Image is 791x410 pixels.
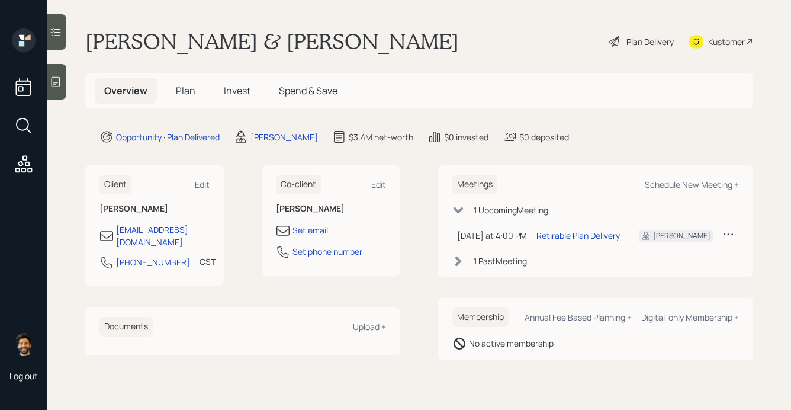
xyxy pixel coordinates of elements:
[276,175,321,194] h6: Co-client
[292,224,328,236] div: Set email
[641,312,739,323] div: Digital-only Membership +
[452,307,509,327] h6: Membership
[708,36,745,48] div: Kustomer
[525,312,632,323] div: Annual Fee Based Planning +
[195,179,210,190] div: Edit
[99,175,131,194] h6: Client
[85,28,459,55] h1: [PERSON_NAME] & [PERSON_NAME]
[116,131,220,143] div: Opportunity · Plan Delivered
[653,230,710,241] div: [PERSON_NAME]
[452,175,497,194] h6: Meetings
[99,204,210,214] h6: [PERSON_NAME]
[474,255,527,267] div: 1 Past Meeting
[9,370,38,382] div: Log out
[200,255,216,268] div: CST
[116,223,210,248] div: [EMAIL_ADDRESS][DOMAIN_NAME]
[353,321,386,332] div: Upload +
[250,131,318,143] div: [PERSON_NAME]
[12,332,36,356] img: eric-schwartz-headshot.png
[279,84,337,97] span: Spend & Save
[457,229,527,242] div: [DATE] at 4:00 PM
[104,84,147,97] span: Overview
[626,36,674,48] div: Plan Delivery
[444,131,488,143] div: $0 invested
[276,204,386,214] h6: [PERSON_NAME]
[371,179,386,190] div: Edit
[645,179,739,190] div: Schedule New Meeting +
[469,337,554,350] div: No active membership
[349,131,413,143] div: $3.4M net-worth
[116,256,190,268] div: [PHONE_NUMBER]
[99,317,153,337] h6: Documents
[474,204,548,216] div: 1 Upcoming Meeting
[292,245,362,258] div: Set phone number
[224,84,250,97] span: Invest
[176,84,195,97] span: Plan
[536,229,620,242] div: Retirable Plan Delivery
[519,131,569,143] div: $0 deposited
